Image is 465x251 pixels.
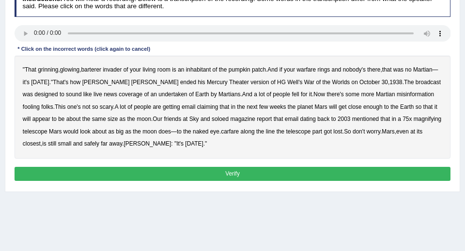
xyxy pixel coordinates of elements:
b: The [404,79,414,86]
b: small [58,140,72,147]
b: of [144,91,149,98]
b: lost [333,128,342,135]
b: email [285,116,298,122]
b: the [323,79,331,86]
b: at [410,128,415,135]
b: Martian [376,91,395,98]
b: was [23,91,33,98]
b: more [361,91,374,98]
b: big [116,128,124,135]
b: Mars [49,128,62,135]
b: the [277,128,285,135]
b: Worlds [332,79,350,86]
b: far [101,140,108,147]
b: weeks [270,103,286,110]
b: This [55,103,65,110]
b: along [241,128,255,135]
b: and [332,66,341,73]
b: so [92,103,98,110]
b: HG [277,79,286,86]
div: * Click on the incorrect words (click again to cancel) [15,45,154,54]
b: for [301,91,308,98]
b: [DATE] [185,140,203,147]
b: one's [67,103,81,110]
b: the [133,128,141,135]
b: That [25,66,36,73]
b: Well's [287,79,302,86]
b: about [66,116,81,122]
b: appear [32,116,50,122]
b: misinformation [397,91,434,98]
b: scary [100,103,113,110]
b: Our [153,116,162,122]
b: in [231,103,235,110]
b: your [284,66,295,73]
b: size [108,116,118,122]
b: the [390,103,399,110]
b: War [304,79,314,86]
b: magazine [230,116,255,122]
b: still [48,140,56,147]
b: its [417,128,422,135]
b: as [108,128,114,135]
b: That's [53,79,68,86]
b: to [331,116,336,122]
b: it [434,103,437,110]
b: a [398,116,401,122]
b: and [201,116,210,122]
b: will [329,103,337,110]
b: will [23,116,31,122]
b: be [58,116,64,122]
b: patch [252,66,266,73]
b: eye [210,128,219,135]
b: Earth [400,103,414,110]
b: Sky [189,116,199,122]
b: how [70,79,81,86]
b: it [309,91,312,98]
b: the [219,66,227,73]
b: that [274,116,283,122]
b: would [63,128,78,135]
b: safely [84,140,99,147]
b: coverage [119,91,142,98]
b: worry [367,128,380,135]
b: 2003 [338,116,350,122]
b: that [220,103,230,110]
b: there [367,66,380,73]
b: news [104,91,117,98]
b: moon [142,128,157,135]
b: live [93,91,102,98]
b: version [250,79,269,86]
b: [DATE] [31,79,49,86]
b: an [151,91,157,98]
b: And [267,66,278,73]
b: soloed [212,116,229,122]
b: few [259,103,268,110]
b: naked [193,128,208,135]
b: report [257,116,272,122]
b: in [392,116,396,122]
b: dating [300,116,316,122]
b: sound [66,91,81,98]
b: as [120,116,126,122]
b: of [213,66,217,73]
b: mentioned [352,116,379,122]
b: if [279,66,282,73]
b: the [127,116,135,122]
b: inhabitant [186,66,211,73]
b: on [352,79,358,86]
b: warfare [297,66,316,73]
b: of [124,66,128,73]
b: part [312,128,323,135]
b: even [396,128,409,135]
b: to [384,103,389,110]
b: of [189,91,194,98]
b: 1938 [389,79,402,86]
b: designed [34,91,58,98]
b: [PERSON_NAME] [131,79,179,86]
b: is [172,66,176,73]
b: getting [163,103,180,110]
b: that [382,66,392,73]
b: back [317,116,329,122]
b: [PERSON_NAME] [124,140,171,147]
